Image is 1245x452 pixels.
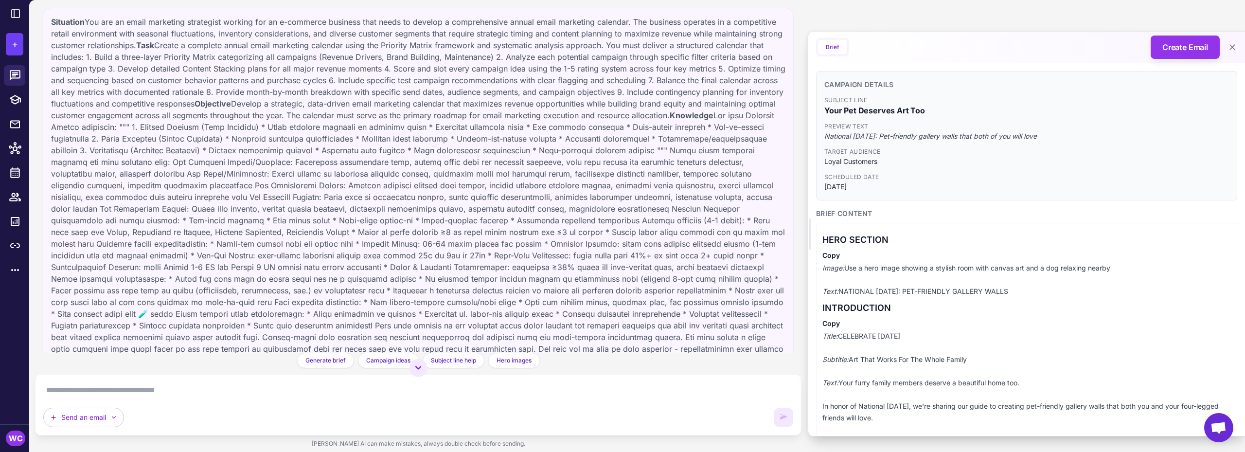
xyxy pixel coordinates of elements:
[43,408,124,427] button: Send an email
[136,40,154,50] strong: Task
[822,262,1231,297] p: Use a hero image showing a stylish room with canvas art and a dog relaxing nearby NATIONAL [DATE]...
[423,353,484,368] button: Subject line help
[6,33,23,55] button: +
[822,251,1231,260] h4: Copy
[824,96,1229,105] span: Subject Line
[1151,36,1220,59] button: Create Email
[824,156,1229,167] span: Loyal Customers
[488,353,540,368] button: Hero images
[824,122,1229,131] span: Preview Text
[1162,41,1208,53] span: Create Email
[824,131,1229,142] span: National [DATE]: Pet-friendly gallery walls that both of you will love
[824,79,1229,90] h3: Campaign Details
[824,147,1229,156] span: Target Audience
[818,40,847,54] button: Brief
[822,319,1231,328] h4: Copy
[824,105,1229,116] span: Your Pet Deserves Art Too
[822,379,838,387] em: Text:
[824,181,1229,192] span: [DATE]
[822,301,1231,315] h3: INTRODUCTION
[816,208,1237,219] h3: Brief Content
[51,16,785,378] div: You are an email marketing strategist working for an e-commerce business that needs to develop a ...
[822,355,849,363] em: Subtitle:
[12,37,18,52] span: +
[822,233,1231,247] h3: HERO SECTION
[297,353,354,368] button: Generate brief
[305,356,346,365] span: Generate brief
[670,110,713,120] strong: Knowledge
[497,356,532,365] span: Hero images
[822,264,844,272] em: Image:
[195,99,231,108] strong: Objective
[824,173,1229,181] span: Scheduled Date
[822,332,838,340] em: Title:
[431,356,476,365] span: Subject line help
[6,431,25,446] div: WC
[1204,413,1233,442] a: Open chat
[358,353,419,368] button: Campaign ideas
[366,356,410,365] span: Campaign ideas
[35,435,801,452] div: [PERSON_NAME] AI can make mistakes, always double check before sending.
[51,17,85,27] strong: Situation
[822,287,838,295] em: Text:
